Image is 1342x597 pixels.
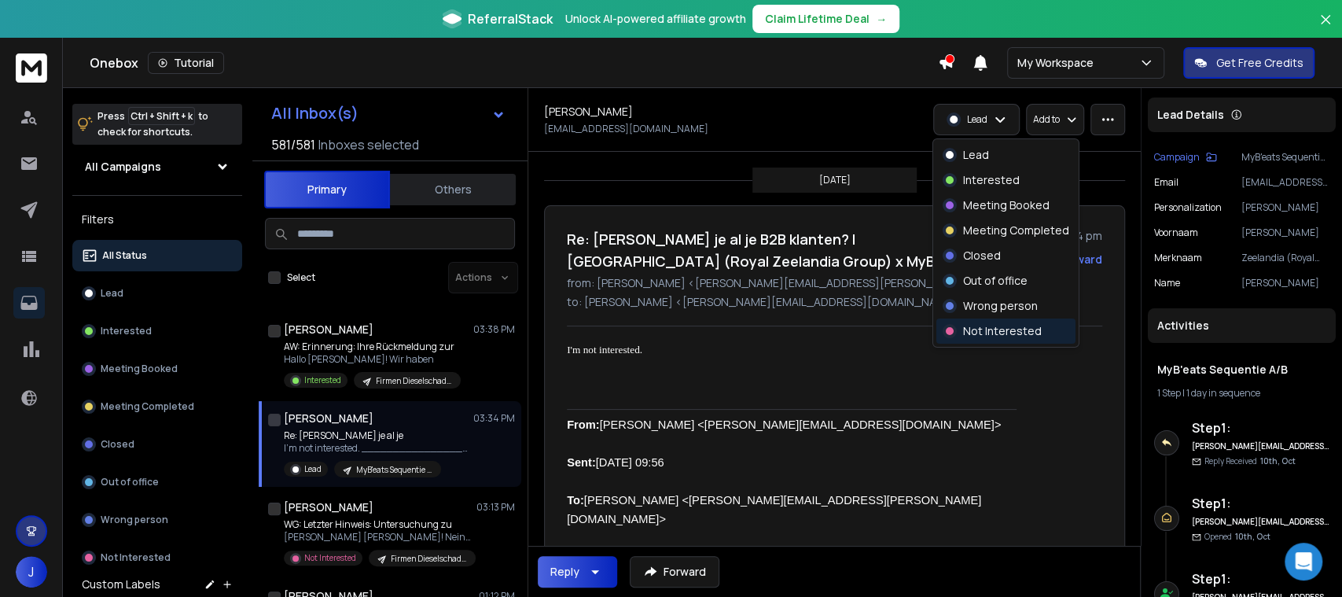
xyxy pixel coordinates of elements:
h6: [PERSON_NAME][EMAIL_ADDRESS][DOMAIN_NAME] [1192,516,1329,528]
h1: [PERSON_NAME] [284,322,373,337]
p: Add to [1033,113,1060,126]
h3: Inboxes selected [318,135,419,154]
span: 1 day in sequence [1186,386,1260,400]
span: J [16,556,47,588]
h1: Re: [PERSON_NAME] je al je B2B klanten? I [GEOGRAPHIC_DATA] (Royal Zeelandia Group) x MyB'eats [567,228,998,272]
p: My Workspace [1017,55,1100,71]
p: Lead [963,147,989,163]
p: Personalization [1154,201,1222,214]
div: Forward [1057,252,1102,267]
p: [PERSON_NAME] [1241,227,1329,239]
p: Closed [101,438,134,451]
p: Firmen Dieselschaden [391,553,466,565]
span: Ctrl + Shift + k [128,107,195,125]
p: I'm not interested. ________________________________ From: [284,442,472,455]
p: 03:38 PM [473,323,515,336]
p: Meeting Booked [963,197,1050,213]
p: Interested [101,325,152,337]
h1: MyB'eats Sequentie A/B [1157,362,1326,378]
p: [DATE] [819,174,851,186]
p: Interested [963,172,1020,188]
span: 1 Step [1157,386,1181,400]
p: [PERSON_NAME] [PERSON_NAME]! Nein, unsere [284,531,472,544]
p: 03:13 PM [476,501,515,514]
p: AW: Erinnerung: Ihre Rückmeldung zur [284,341,461,353]
button: Claim Lifetime Deal [752,5,899,33]
button: Forward [630,556,719,588]
h6: Step 1 : [1192,418,1329,437]
h1: All Inbox(s) [271,105,358,121]
p: from: [PERSON_NAME] <[PERSON_NAME][EMAIL_ADDRESS][PERSON_NAME][DOMAIN_NAME]> [567,275,1102,291]
p: Lead Details [1157,107,1224,123]
p: Opened [1204,531,1270,543]
p: Wrong person [101,514,168,526]
div: I'm not interested. [567,342,1026,358]
h6: Step 1 : [1192,569,1329,588]
h6: [PERSON_NAME][EMAIL_ADDRESS][DOMAIN_NAME] [1192,440,1329,452]
p: Press to check for shortcuts. [97,109,208,140]
p: All Status [102,249,147,262]
p: Not Interested [963,323,1042,339]
p: Lead [967,113,987,126]
font: [PERSON_NAME] <[PERSON_NAME][EMAIL_ADDRESS][DOMAIN_NAME]> [DATE] 09:56 [PERSON_NAME] <[PERSON_NAM... [567,418,1001,582]
p: Reply Received [1204,455,1296,467]
p: [EMAIL_ADDRESS][DOMAIN_NAME] [544,123,708,135]
div: Activities [1148,308,1336,343]
span: 581 / 581 [271,135,315,154]
p: Merknaam [1154,252,1202,264]
p: Unlock AI-powered affiliate growth [565,11,746,27]
div: Open Intercom Messenger [1285,543,1322,580]
p: MyB'eats Sequentie A/B [356,464,432,476]
b: Sent: [567,456,596,469]
p: Lead [304,463,322,475]
div: | [1157,387,1326,400]
p: Get Free Credits [1216,55,1303,71]
p: Hallo [PERSON_NAME]! Wir haben [284,353,461,366]
h6: Step 1 : [1192,494,1329,513]
h1: [PERSON_NAME] [544,104,633,120]
span: 10th, Oct [1260,455,1296,466]
p: Out of office [101,476,159,488]
span: → [876,11,887,27]
p: to: [PERSON_NAME] <[PERSON_NAME][EMAIL_ADDRESS][DOMAIN_NAME]> [567,294,1102,310]
button: Close banner [1315,9,1336,47]
p: Email [1154,176,1178,189]
p: Voornaam [1154,227,1198,239]
button: Others [390,172,516,207]
button: Tutorial [148,52,224,74]
p: WG: Letzter Hinweis: Untersuchung zu [284,518,472,531]
button: Primary [264,171,390,208]
h3: Filters [72,208,242,230]
div: Onebox [90,52,938,74]
p: Closed [963,248,1001,263]
p: [PERSON_NAME] [1241,201,1329,214]
span: 10th, Oct [1235,531,1270,542]
h1: All Campaigns [85,159,161,175]
p: Name [1154,277,1180,289]
p: Not Interested [101,551,171,564]
p: Lead [101,287,123,300]
span: ReferralStack [468,9,553,28]
div: Reply [550,564,579,580]
b: From: [567,418,600,431]
label: Select [287,271,315,284]
p: Meeting Completed [963,223,1069,238]
p: Wrong person [963,298,1038,314]
p: Re: [PERSON_NAME] je al je [284,429,472,442]
p: MyB'eats Sequentie A/B [1241,151,1329,164]
p: Zeelandia (Royal Zeelandia Group) [1241,252,1329,264]
p: Firmen Dieselschaden [376,375,451,387]
p: Campaign [1154,151,1200,164]
p: Out of office [963,273,1028,289]
p: 03:34 PM [473,412,515,425]
b: To: [567,494,584,507]
p: Not Interested [304,552,356,564]
p: Meeting Completed [101,400,194,413]
p: Meeting Booked [101,363,178,375]
h3: Custom Labels [82,577,160,592]
p: Interested [304,374,341,386]
p: [PERSON_NAME] [1241,277,1329,289]
h1: [PERSON_NAME] [284,499,373,515]
h1: [PERSON_NAME] [284,411,373,426]
p: [EMAIL_ADDRESS][DOMAIN_NAME] [1241,176,1329,189]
